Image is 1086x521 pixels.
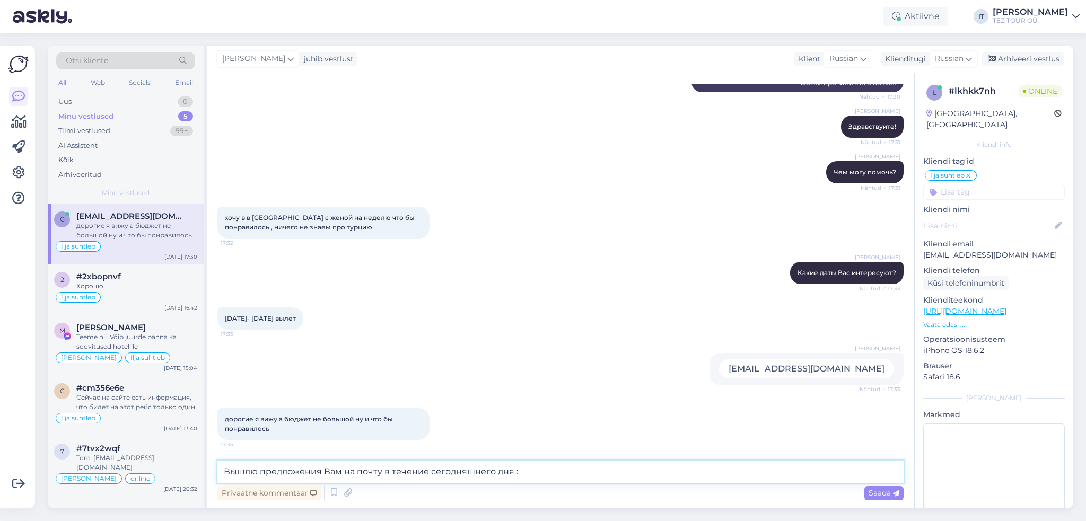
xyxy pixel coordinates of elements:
span: [DATE]- [DATE] вылет [225,314,296,322]
span: Какие даты Вас интересуют? [798,269,896,277]
span: Здравствуйте! [848,122,896,130]
p: Safari 18.6 [923,372,1065,383]
span: Minu vestlused [102,188,150,198]
p: iPhone OS 18.6.2 [923,345,1065,356]
div: IT [974,9,988,24]
a: [URL][DOMAIN_NAME] [923,306,1006,316]
div: 0 [178,96,193,107]
input: Lisa tag [923,184,1065,200]
div: Klienditugi [881,54,926,65]
input: Lisa nimi [924,220,1053,232]
div: Web [89,76,107,90]
div: [DATE] 17:30 [164,253,197,261]
span: Russian [935,53,964,65]
span: #7tvx2wqf [76,444,120,453]
div: [DATE] 13:40 [164,425,197,432]
div: Klient [794,54,820,65]
span: Ilja suhtleb [61,243,95,250]
img: Askly Logo [8,54,29,74]
div: Uus [58,96,72,107]
p: Brauser [923,360,1065,372]
a: [PERSON_NAME]TEZ TOUR OÜ [993,8,1080,25]
span: gavasto@mail.ru [76,211,187,221]
div: Сейчас на сайте есть информация, что билет на этот рейс только один. [76,393,197,412]
span: Saada [869,488,899,498]
div: [EMAIL_ADDRESS][DOMAIN_NAME] [719,359,894,378]
span: Nähtud ✓ 17:31 [861,138,900,146]
span: c [60,387,65,395]
span: Russian [829,53,858,65]
span: #2xbopnvf [76,272,121,281]
span: [PERSON_NAME] [61,475,117,482]
div: 99+ [170,126,193,136]
div: Aktiivne [883,7,948,26]
span: [PERSON_NAME] [855,107,900,115]
span: [PERSON_NAME] [222,53,285,65]
div: [PERSON_NAME] [993,8,1068,16]
div: Minu vestlused [58,111,113,122]
span: l [933,89,936,96]
span: [PERSON_NAME] [855,345,900,352]
span: 7 [60,447,64,455]
span: 17:33 [221,330,260,338]
p: Märkmed [923,409,1065,420]
div: Socials [127,76,153,90]
div: дорогие я вижу а бюджет не большой ну и что бы понравилось [76,221,197,240]
span: g [60,215,65,223]
span: #cm356e6e [76,383,124,393]
textarea: Вышлю предложения Вам на почту в течение сегодняшнего дня : [217,461,904,483]
p: Kliendi tag'id [923,156,1065,167]
div: [DATE] 15:04 [164,364,197,372]
div: TEZ TOUR OÜ [993,16,1068,25]
div: [DATE] 20:32 [163,485,197,493]
div: 5 [178,111,193,122]
span: Meelis Stroo [76,323,146,332]
span: Otsi kliente [66,55,108,66]
div: [PERSON_NAME] [923,393,1065,403]
span: Ilja suhtleb [61,415,95,421]
span: M [59,326,65,334]
span: [PERSON_NAME] [855,253,900,261]
span: Ilja suhtleb [130,355,165,361]
span: Nähtud ✓ 17:31 [861,184,900,192]
div: Privaatne kommentaar [217,486,321,500]
span: 2 [60,276,64,284]
p: Kliendi telefon [923,265,1065,276]
div: All [56,76,68,90]
span: Nähtud ✓ 17:30 [859,93,900,101]
div: juhib vestlust [300,54,354,65]
div: AI Assistent [58,140,98,151]
div: Küsi telefoninumbrit [923,276,1009,290]
div: Хорошо [76,281,197,291]
div: Kliendi info [923,140,1065,149]
div: Email [173,76,195,90]
span: Ilja suhtleb [930,172,965,179]
span: Чем могу помочь? [834,168,896,176]
span: Ilja suhtleb [61,294,95,301]
span: дорогие я вижу а бюджет не большой ну и что бы понравилось [225,415,395,432]
span: online [130,475,150,482]
span: [PERSON_NAME] [855,153,900,161]
div: Arhiveeri vestlus [982,52,1064,66]
span: Nähtud ✓ 17:33 [860,385,900,393]
span: Online [1019,85,1062,97]
p: Klienditeekond [923,295,1065,306]
div: [DATE] 16:42 [164,304,197,312]
span: [PERSON_NAME] [61,355,117,361]
p: Vaata edasi ... [923,320,1065,330]
p: [EMAIL_ADDRESS][DOMAIN_NAME] [923,250,1065,261]
p: Operatsioonisüsteem [923,334,1065,345]
span: Nähtud ✓ 17:33 [860,285,900,293]
p: Kliendi email [923,239,1065,250]
div: # lkhkk7nh [949,85,1019,98]
div: [GEOGRAPHIC_DATA], [GEOGRAPHIC_DATA] [926,108,1054,130]
div: Arhiveeritud [58,170,102,180]
span: хочу в в [GEOGRAPHIC_DATA] с женой на неделю что бы понравилось , ничего не знаем про турцию [225,214,416,231]
div: Tiimi vestlused [58,126,110,136]
div: Teeme nii. Võib juurde panna ka soovitused hotellile [76,332,197,351]
div: Tore. [EMAIL_ADDRESS][DOMAIN_NAME] [76,453,197,472]
p: Kliendi nimi [923,204,1065,215]
div: Kõik [58,155,74,165]
span: 17:35 [221,440,260,448]
span: 17:32 [221,239,260,247]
